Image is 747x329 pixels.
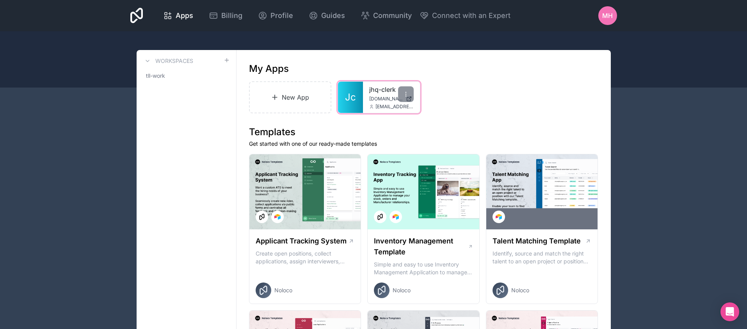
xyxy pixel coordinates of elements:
img: Airtable Logo [496,214,502,220]
h1: Templates [249,126,598,138]
span: tll-work [146,72,165,80]
h3: Workspaces [155,57,193,65]
a: Guides [302,7,351,24]
span: Noloco [511,286,529,294]
span: Billing [221,10,242,21]
button: Connect with an Expert [420,10,510,21]
span: Noloco [274,286,292,294]
p: Get started with one of our ready-made templates [249,140,598,148]
span: Connect with an Expert [432,10,510,21]
h1: Inventory Management Template [374,236,468,257]
a: Jc [338,82,363,113]
a: Profile [252,7,299,24]
a: Workspaces [143,56,193,66]
p: Create open positions, collect applications, assign interviewers, centralise candidate feedback a... [256,250,355,265]
span: Noloco [393,286,411,294]
a: Community [354,7,418,24]
span: [EMAIL_ADDRESS][DOMAIN_NAME] [375,104,414,110]
span: Guides [321,10,345,21]
span: [DOMAIN_NAME] [369,96,403,102]
h1: Talent Matching Template [493,236,581,247]
p: Simple and easy to use Inventory Management Application to manage your stock, orders and Manufact... [374,261,473,276]
p: Identify, source and match the right talent to an open project or position with our Talent Matchi... [493,250,592,265]
h1: Applicant Tracking System [256,236,347,247]
h1: My Apps [249,63,289,75]
img: Airtable Logo [393,214,399,220]
img: Airtable Logo [274,214,281,220]
a: [DOMAIN_NAME] [369,96,414,102]
a: New App [249,81,332,113]
a: Apps [157,7,199,24]
a: Billing [203,7,249,24]
span: Community [373,10,412,21]
a: tll-work [143,69,230,83]
span: MH [602,11,613,20]
span: Apps [176,10,193,21]
span: Profile [270,10,293,21]
div: Open Intercom Messenger [720,302,739,321]
span: Jc [345,91,356,104]
a: jhq-clerk [369,85,414,94]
